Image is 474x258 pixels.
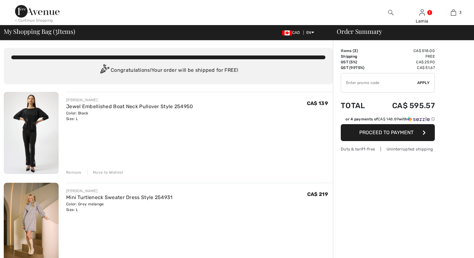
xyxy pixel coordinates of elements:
td: Shipping [341,54,375,59]
img: Sezzle [407,116,430,122]
span: CA$ 139 [307,100,328,106]
td: Total [341,95,375,116]
button: Proceed to Payment [341,124,435,141]
div: or 4 payments ofCA$ 148.89withSezzle Click to learn more about Sezzle [341,116,435,124]
td: QST (9.975%) [341,65,375,71]
span: Proceed to Payment [359,129,413,135]
div: Color: Grey melange Size: L [66,201,173,213]
div: Lamia [407,18,437,24]
a: 3 [438,9,469,16]
span: CAD [282,30,303,35]
td: CA$ 595.57 [375,95,435,116]
a: Mini Turtleneck Sweater Dress Style 254931 [66,194,173,200]
span: CA$ 219 [307,191,328,197]
span: 3 [459,10,461,15]
div: Move to Wishlist [87,170,123,175]
a: Jewel Embellished Boat Neck Pullover Style 254950 [66,103,193,109]
div: < Continue Shopping [15,18,53,23]
img: Congratulation2.svg [98,64,111,77]
img: Canadian Dollar [282,30,292,35]
img: Jewel Embellished Boat Neck Pullover Style 254950 [4,92,59,174]
input: Promo code [341,73,417,92]
div: [PERSON_NAME] [66,188,173,194]
td: GST (5%) [341,59,375,65]
div: Color: Black Size: L [66,110,193,122]
img: My Info [419,9,425,16]
td: CA$ 51.67 [375,65,435,71]
div: [PERSON_NAME] [66,97,193,103]
div: or 4 payments of with [345,116,435,122]
img: My Bag [451,9,456,16]
span: 3 [354,49,356,53]
div: Duty & tariff-free | Uninterrupted shipping [341,146,435,152]
span: CA$ 148.89 [378,117,399,121]
span: My Shopping Bag ( Items) [4,28,75,34]
td: CA$ 25.90 [375,59,435,65]
td: CA$ 518.00 [375,48,435,54]
div: Remove [66,170,82,175]
div: Order Summary [329,28,470,34]
span: 3 [55,27,58,35]
td: Items ( ) [341,48,375,54]
div: Congratulations! Your order will be shipped for FREE! [11,64,325,77]
span: Apply [417,80,430,86]
img: 1ère Avenue [15,5,60,18]
a: Sign In [419,9,425,15]
td: Free [375,54,435,59]
img: search the website [388,9,393,16]
span: EN [306,30,314,35]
